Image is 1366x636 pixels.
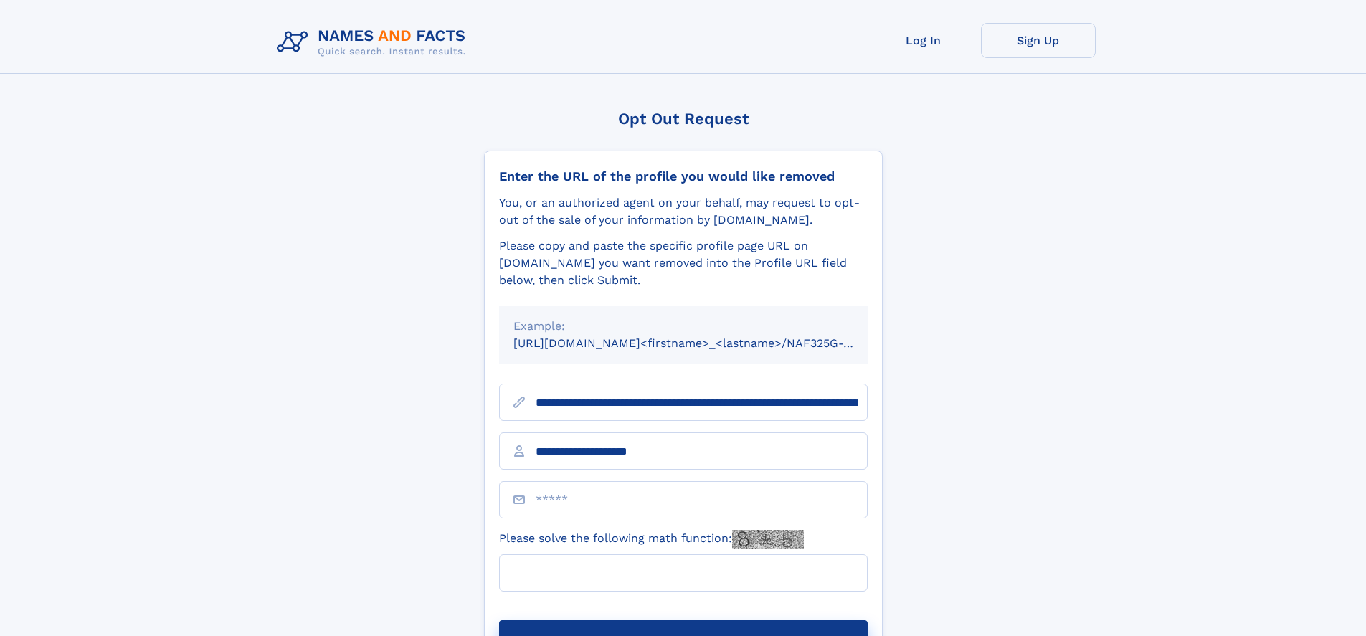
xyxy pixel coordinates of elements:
[513,318,853,335] div: Example:
[981,23,1096,58] a: Sign Up
[499,237,868,289] div: Please copy and paste the specific profile page URL on [DOMAIN_NAME] you want removed into the Pr...
[499,194,868,229] div: You, or an authorized agent on your behalf, may request to opt-out of the sale of your informatio...
[499,169,868,184] div: Enter the URL of the profile you would like removed
[484,110,883,128] div: Opt Out Request
[513,336,895,350] small: [URL][DOMAIN_NAME]<firstname>_<lastname>/NAF325G-xxxxxxxx
[499,530,804,549] label: Please solve the following math function:
[866,23,981,58] a: Log In
[271,23,478,62] img: Logo Names and Facts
